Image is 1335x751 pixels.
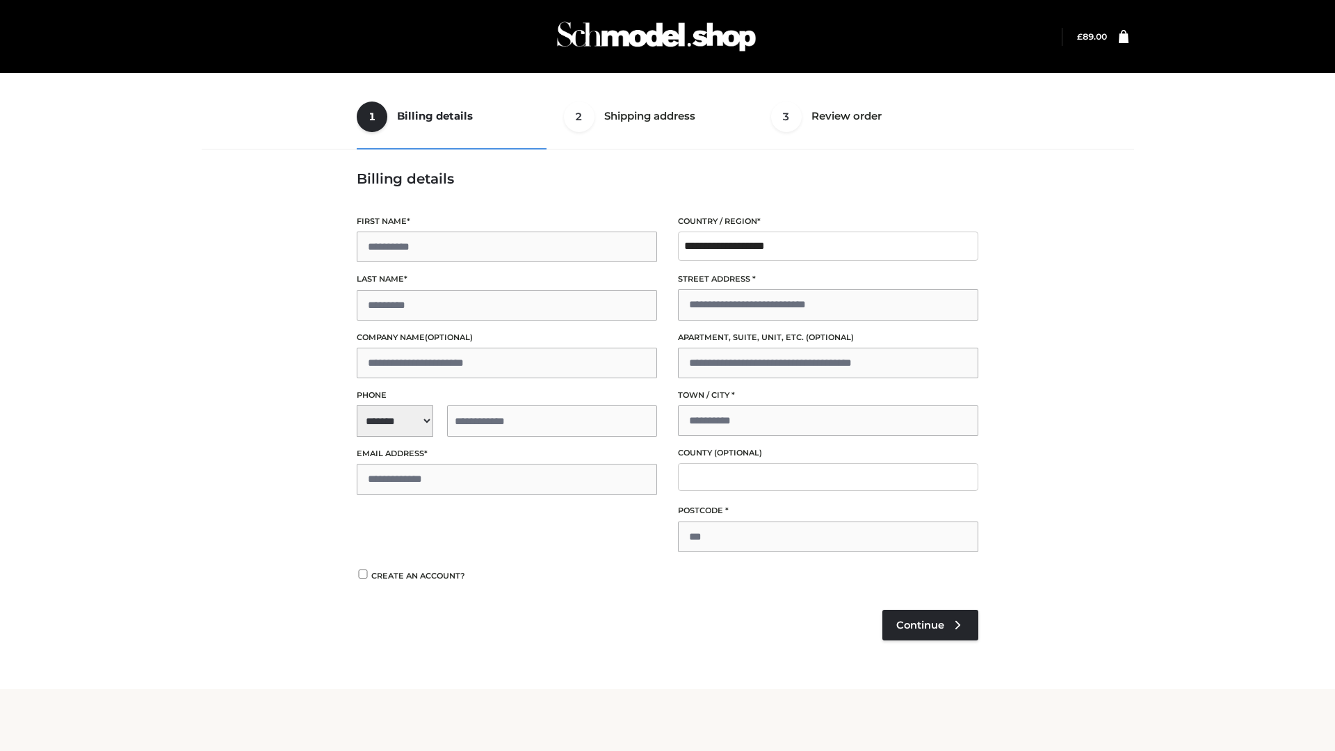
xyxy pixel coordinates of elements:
[714,448,762,458] span: (optional)
[678,446,978,460] label: County
[371,571,465,581] span: Create an account?
[1077,31,1107,42] a: £89.00
[678,504,978,517] label: Postcode
[896,619,944,631] span: Continue
[678,273,978,286] label: Street address
[678,389,978,402] label: Town / City
[357,331,657,344] label: Company name
[552,9,761,64] img: Schmodel Admin 964
[357,570,369,579] input: Create an account?
[882,610,978,640] a: Continue
[678,215,978,228] label: Country / Region
[1077,31,1107,42] bdi: 89.00
[357,389,657,402] label: Phone
[357,170,978,187] h3: Billing details
[425,332,473,342] span: (optional)
[678,331,978,344] label: Apartment, suite, unit, etc.
[1077,31,1083,42] span: £
[357,273,657,286] label: Last name
[806,332,854,342] span: (optional)
[357,215,657,228] label: First name
[357,447,657,460] label: Email address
